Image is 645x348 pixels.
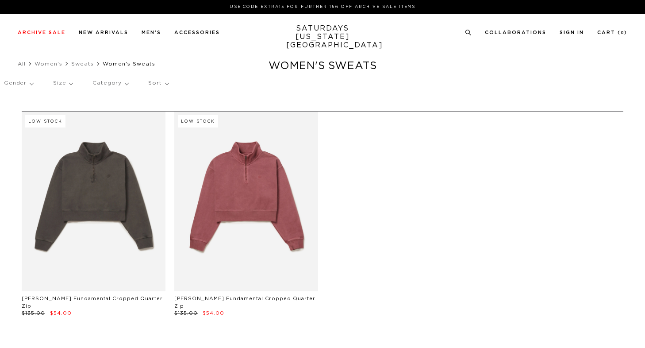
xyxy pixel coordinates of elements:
a: Accessories [174,30,220,35]
a: All [18,61,26,66]
a: [PERSON_NAME] Fundamental Cropped Quarter Zip [174,296,315,309]
span: Women's Sweats [103,61,155,66]
a: Women's [35,61,62,66]
p: Category [92,73,128,93]
p: Gender [4,73,33,93]
a: Collaborations [485,30,546,35]
span: $54.00 [50,311,72,316]
p: Size [53,73,73,93]
span: $135.00 [22,311,45,316]
p: Use Code EXTRA15 for Further 15% Off Archive Sale Items [21,4,624,10]
p: Sort [148,73,168,93]
div: Low Stock [25,115,65,128]
span: $135.00 [174,311,198,316]
a: Archive Sale [18,30,65,35]
a: Cart (0) [597,30,627,35]
span: $54.00 [203,311,224,316]
a: Sweats [71,61,94,66]
a: [PERSON_NAME] Fundamental Cropped Quarter Zip [22,296,163,309]
a: SATURDAYS[US_STATE][GEOGRAPHIC_DATA] [286,24,359,50]
a: Sign In [560,30,584,35]
a: Men's [142,30,161,35]
small: 0 [621,31,624,35]
a: New Arrivals [79,30,128,35]
div: Low Stock [178,115,218,128]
